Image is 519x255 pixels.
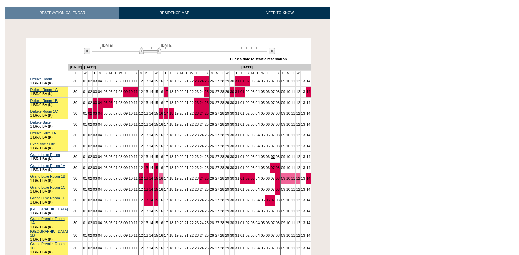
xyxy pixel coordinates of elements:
[251,101,255,105] a: 03
[240,101,244,105] a: 01
[296,122,300,126] a: 12
[246,111,250,115] a: 02
[215,90,219,94] a: 27
[235,79,239,83] a: 31
[246,79,250,83] a: 02
[109,133,113,137] a: 06
[240,111,244,115] a: 01
[200,90,204,94] a: 24
[134,90,138,94] a: 11
[185,101,189,105] a: 21
[291,90,295,94] a: 11
[93,101,97,105] a: 03
[229,7,330,19] a: NEED TO KNOW
[154,133,158,137] a: 15
[118,144,122,148] a: 08
[129,90,133,94] a: 10
[109,144,113,148] a: 06
[296,101,300,105] a: 12
[73,101,77,105] a: 30
[118,101,122,105] a: 08
[129,133,133,137] a: 10
[301,122,305,126] a: 13
[83,144,87,148] a: 01
[271,101,275,105] a: 07
[88,90,92,94] a: 02
[261,133,265,137] a: 05
[251,122,255,126] a: 03
[296,79,300,83] a: 12
[215,122,219,126] a: 27
[123,79,128,83] a: 09
[230,101,234,105] a: 30
[93,133,97,137] a: 03
[286,90,290,94] a: 10
[139,133,143,137] a: 12
[230,133,234,137] a: 30
[159,122,163,126] a: 16
[134,79,138,83] a: 11
[281,101,285,105] a: 09
[185,90,189,94] a: 21
[30,131,56,135] a: Deluxe Suite 1A
[281,79,285,83] a: 09
[164,101,168,105] a: 17
[104,133,108,137] a: 05
[30,120,51,124] a: Deluxe Suite
[276,79,280,83] a: 08
[118,111,122,115] a: 08
[225,101,229,105] a: 29
[210,133,214,137] a: 26
[185,79,189,83] a: 21
[246,90,250,94] a: 02
[98,133,102,137] a: 04
[149,111,153,115] a: 14
[269,48,275,54] img: Next
[93,79,97,83] a: 03
[220,133,224,137] a: 28
[109,90,113,94] a: 06
[256,133,260,137] a: 04
[291,79,295,83] a: 11
[123,144,128,148] a: 09
[296,133,300,137] a: 12
[123,101,128,105] a: 09
[210,90,214,94] a: 26
[175,79,179,83] a: 19
[114,79,118,83] a: 07
[291,111,295,115] a: 11
[281,90,285,94] a: 09
[169,122,173,126] a: 18
[139,90,143,94] a: 12
[180,122,184,126] a: 20
[256,101,260,105] a: 04
[306,122,310,126] a: 14
[230,122,234,126] a: 30
[180,111,184,115] a: 20
[296,90,300,94] a: 12
[149,90,153,94] a: 14
[251,79,255,83] a: 03
[251,111,255,115] a: 03
[301,90,305,94] a: 13
[159,79,163,83] a: 16
[118,90,122,94] a: 08
[286,122,290,126] a: 10
[271,111,275,115] a: 07
[286,133,290,137] a: 10
[73,90,77,94] a: 30
[5,7,119,19] a: RESERVATION CALENDAR
[98,90,102,94] a: 04
[149,133,153,137] a: 14
[134,111,138,115] a: 11
[256,122,260,126] a: 04
[139,79,143,83] a: 12
[301,111,305,115] a: 13
[276,111,280,115] a: 08
[225,133,229,137] a: 29
[276,101,280,105] a: 08
[175,122,179,126] a: 19
[276,90,280,94] a: 08
[200,133,204,137] a: 24
[88,122,92,126] a: 02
